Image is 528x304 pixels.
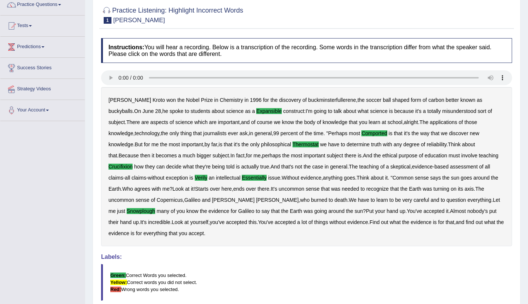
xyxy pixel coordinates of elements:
[252,108,255,114] b: a
[458,186,463,192] b: its
[184,197,201,203] b: Galileo
[314,130,323,136] b: time
[305,108,312,114] b: I'm
[462,141,475,147] b: about
[371,197,375,203] b: to
[160,141,167,147] b: the
[236,153,245,158] b: fact
[305,130,312,136] b: the
[358,108,369,114] b: what
[244,97,248,103] b: in
[479,153,498,158] b: teaching
[236,164,240,170] b: is
[390,186,399,192] b: that
[230,153,235,158] b: In
[218,119,240,125] b: important
[390,197,394,203] b: to
[181,141,203,147] b: important
[148,175,164,181] b: without
[271,186,277,192] b: It's
[477,97,482,103] b: as
[170,130,179,136] b: only
[157,197,183,203] b: Copernicus
[450,164,478,170] b: assessment
[423,108,426,114] b: a
[303,97,307,103] b: of
[268,175,280,181] b: issue
[186,208,198,214] b: know
[257,186,269,192] b: there
[224,141,232,147] b: that
[134,186,150,192] b: agrees
[317,119,321,125] b: of
[312,164,323,170] b: case
[342,186,359,192] b: needed
[274,119,281,125] b: we
[468,197,492,203] b: everything
[211,141,217,147] b: far
[108,208,116,214] b: me
[156,164,165,170] b: can
[131,175,146,181] b: claims
[304,119,315,125] b: body
[191,186,194,192] b: it
[170,119,174,125] b: of
[136,197,149,203] b: sense
[108,141,133,147] b: knowledge
[430,119,457,125] b: applications
[385,175,388,181] b: it
[250,141,260,147] b: only
[108,164,133,170] b: crucifixion
[427,141,446,147] b: reliability
[262,153,281,158] b: perhaps
[341,141,345,147] b: to
[186,97,200,103] b: Nobel
[166,164,181,170] b: decide
[488,108,492,114] b: of
[491,175,498,181] b: the
[449,130,468,136] b: discover
[0,37,85,55] a: Predictions
[122,186,133,192] b: Who
[0,100,85,118] a: Your Account
[226,108,244,114] b: science
[420,130,430,136] b: way
[204,141,210,147] b: by
[191,108,210,114] b: students
[221,186,232,192] b: here
[213,153,229,158] b: subject
[441,130,448,136] b: we
[210,186,220,192] b: over
[409,186,421,192] b: Earth
[101,38,512,63] h4: You will hear a recording. Below is a transcription of the recording. Some words in the transcrip...
[163,108,168,114] b: he
[465,186,474,192] b: axis
[166,97,176,103] b: won
[134,164,144,170] b: how
[256,197,298,203] b: [PERSON_NAME]
[331,186,340,192] b: was
[228,130,238,136] b: ever
[203,130,227,136] b: journalists
[246,153,252,158] b: for
[320,141,327,147] b: we
[404,119,418,125] b: alright
[328,108,332,114] b: to
[216,175,240,181] b: intellectual
[256,108,282,114] b: expansible
[357,175,369,181] b: Think
[231,208,237,214] b: for
[334,197,347,203] b: death
[144,141,150,147] b: for
[151,197,155,203] b: of
[329,197,333,203] b: to
[263,97,269,103] b: for
[389,108,393,114] b: is
[448,153,460,158] b: must
[470,130,479,136] b: new
[323,119,347,125] b: knowledge
[304,164,311,170] b: the
[241,119,250,125] b: and
[485,164,490,170] b: all
[387,119,402,125] b: school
